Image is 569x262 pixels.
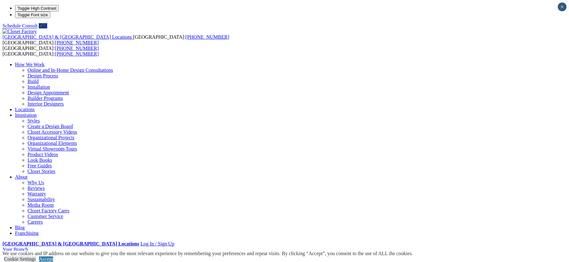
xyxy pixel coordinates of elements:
[15,230,39,236] a: Franchising
[27,191,46,196] a: Warranty
[27,219,43,225] a: Careers
[27,197,55,202] a: Sustainability
[55,40,99,45] a: [PHONE_NUMBER]
[2,23,37,28] a: Schedule Consult
[27,157,52,163] a: Look Books
[27,163,52,168] a: Free Guides
[27,180,44,185] a: Why Us
[2,34,229,45] span: [GEOGRAPHIC_DATA]: [GEOGRAPHIC_DATA]:
[2,29,37,34] img: Closet Factory
[15,107,35,112] a: Locations
[27,101,64,106] a: Interior Designers
[15,174,27,180] a: About
[2,34,132,40] span: [GEOGRAPHIC_DATA] & [GEOGRAPHIC_DATA] Locations
[55,46,99,51] a: [PHONE_NUMBER]
[17,12,48,17] span: Toggle Font size
[55,51,99,57] a: [PHONE_NUMBER]
[27,214,63,219] a: Customer Service
[39,23,47,28] a: Call
[27,67,113,73] a: Online and In-Home Design Consultations
[2,241,139,246] a: [GEOGRAPHIC_DATA] & [GEOGRAPHIC_DATA] Locations
[2,251,413,256] div: We use cookies and IP address on our website to give you the most relevant experience by remember...
[27,79,39,84] a: Build
[15,62,45,67] a: How We Work
[27,73,58,78] a: Design Process
[27,202,54,208] a: Media Room
[15,225,25,230] a: Blog
[27,141,77,146] a: Organizational Elements
[185,34,229,40] a: [PHONE_NUMBER]
[15,112,37,118] a: Inspiration
[2,34,133,40] a: [GEOGRAPHIC_DATA] & [GEOGRAPHIC_DATA] Locations
[27,124,73,129] a: Create a Design Board
[27,135,74,140] a: Organizational Projects
[27,118,40,123] a: Styles
[27,185,45,191] a: Reviews
[558,2,567,11] button: Close
[4,256,36,262] a: Cookie Settings
[15,5,59,12] button: Toggle High Contrast
[15,12,50,18] button: Toggle Font size
[27,96,63,101] a: Builder Programs
[27,152,58,157] a: Product Videos
[27,146,77,151] a: Virtual Showroom Tours
[2,46,99,57] span: [GEOGRAPHIC_DATA]: [GEOGRAPHIC_DATA]:
[27,90,69,95] a: Design Appointment
[17,6,56,11] span: Toggle High Contrast
[140,241,174,246] a: Log In / Sign Up
[27,169,55,174] a: Closet Stories
[27,129,77,135] a: Closet Accessory Videos
[2,247,28,252] a: Your Branch
[39,256,53,262] a: Accept
[27,208,69,213] a: Closet Factory Cares
[27,84,50,90] a: Installation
